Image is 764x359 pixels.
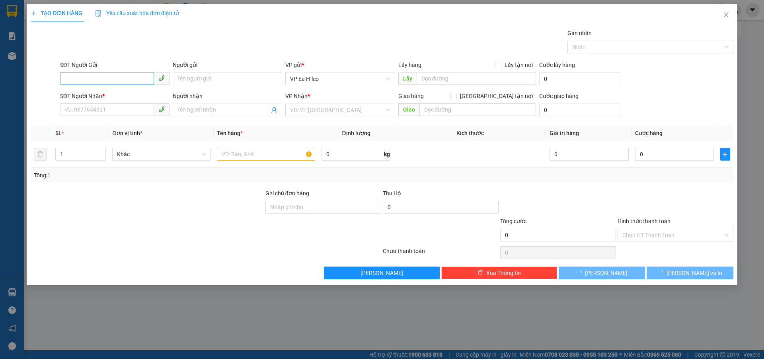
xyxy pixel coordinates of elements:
input: Dọc đường [419,103,536,116]
span: Cước hàng [635,130,663,136]
span: Giao [398,103,419,116]
span: Lấy hàng [398,62,421,68]
span: [PERSON_NAME] [585,269,628,277]
label: Cước lấy hàng [539,62,575,68]
input: Cước lấy hàng [539,73,620,85]
span: user-add [271,107,278,113]
span: Xóa Thông tin [486,269,521,277]
div: Người nhận [173,92,282,100]
span: [PERSON_NAME] và In [667,269,722,277]
span: loading [577,270,585,275]
span: kg [383,148,391,161]
span: phone [158,106,165,112]
div: SĐT Người Gửi [60,61,170,69]
div: VP gửi [286,61,395,69]
input: Cước giao hàng [539,104,620,116]
input: VD: Bàn, Ghế [217,148,315,161]
div: SĐT Người Nhận [60,92,170,100]
span: Thu Hộ [383,190,401,196]
span: TẠO ĐƠN HÀNG [31,10,82,16]
button: plus [721,148,730,161]
span: Tên hàng [217,130,243,136]
span: Khác [117,148,206,160]
input: 0 [550,148,629,161]
span: SL [55,130,62,136]
span: close [723,12,729,18]
label: Hình thức thanh toán [618,218,670,224]
button: delete [34,148,47,161]
button: Close [715,4,737,26]
span: plus [31,10,36,16]
span: Giá trị hàng [550,130,579,136]
label: Cước giao hàng [539,93,579,99]
input: Ghi chú đơn hàng [265,201,381,214]
span: Kích thước [456,130,484,136]
label: Ghi chú đơn hàng [265,190,309,196]
span: Lấy tận nơi [501,61,536,69]
button: [PERSON_NAME] [324,267,440,279]
input: Dọc đường [417,72,536,85]
span: Giao hàng [398,93,424,99]
span: Định lượng [342,130,370,136]
span: Đơn vị tính [113,130,142,136]
img: icon [95,10,101,17]
button: deleteXóa Thông tin [442,267,557,279]
span: delete [477,270,483,276]
span: VP Nhận [286,93,308,99]
span: Lấy [398,72,417,85]
span: Yêu cầu xuất hóa đơn điện tử [95,10,179,16]
span: [PERSON_NAME] [361,269,403,277]
button: [PERSON_NAME] và In [647,267,733,279]
div: Chưa thanh toán [382,247,499,261]
span: VP Ea H`leo [290,73,390,85]
span: plus [721,151,730,157]
span: loading [658,270,667,275]
div: Tổng: 1 [34,171,295,180]
div: Người gửi [173,61,282,69]
span: Tổng cước [500,218,526,224]
span: [GEOGRAPHIC_DATA] tận nơi [457,92,536,100]
button: [PERSON_NAME] [559,267,645,279]
label: Gán nhãn [567,30,592,36]
span: phone [158,75,165,81]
